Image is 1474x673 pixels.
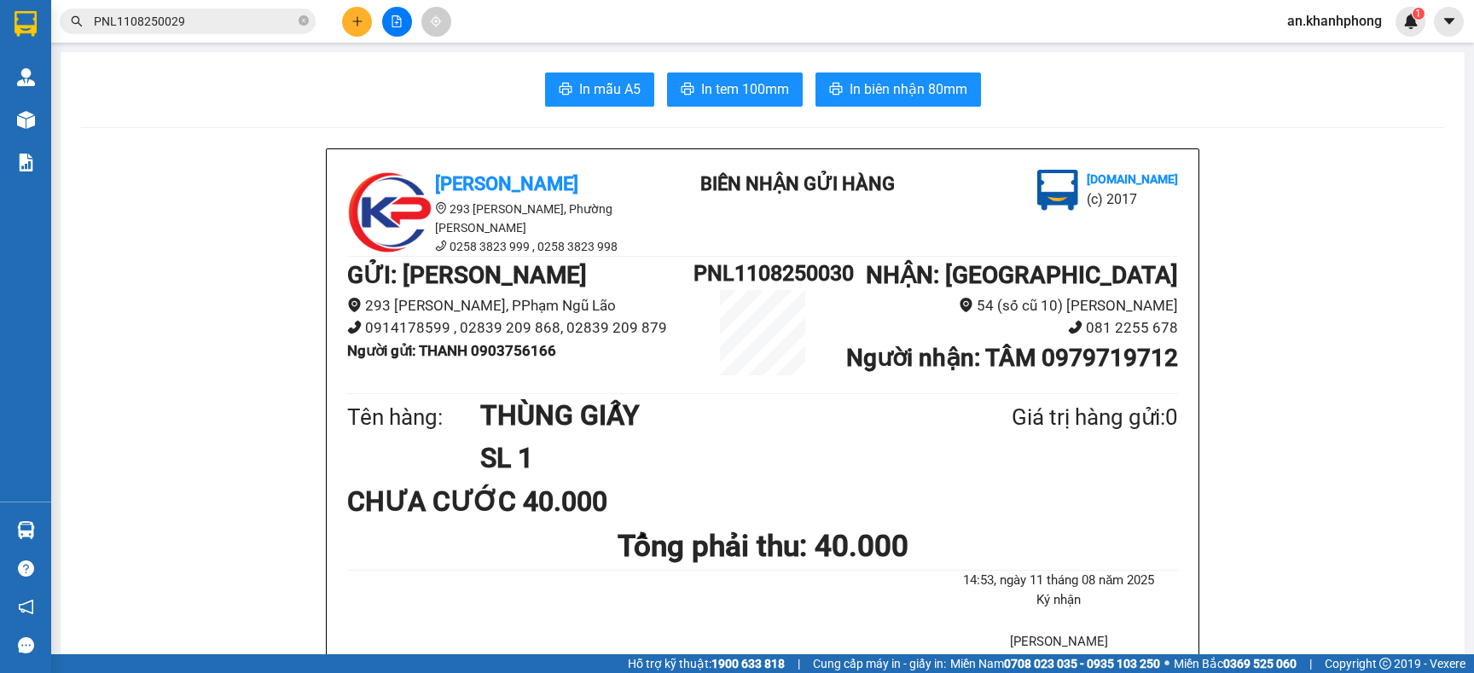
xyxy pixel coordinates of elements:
img: logo-vxr [15,11,37,37]
span: file-add [391,15,403,27]
span: an.khanhphong [1274,10,1396,32]
strong: 0369 525 060 [1223,657,1297,670]
b: Người gửi : THANH 0903756166 [347,342,556,359]
span: copyright [1379,658,1391,670]
span: question-circle [18,560,34,577]
span: Miền Bắc [1174,654,1297,673]
img: icon-new-feature [1403,14,1419,29]
button: plus [342,7,372,37]
span: In mẫu A5 [579,78,641,100]
span: In tem 100mm [701,78,789,100]
span: plus [351,15,363,27]
li: [PERSON_NAME] [940,632,1178,653]
button: file-add [382,7,412,37]
button: printerIn mẫu A5 [545,73,654,107]
span: aim [430,15,442,27]
span: printer [829,82,843,98]
span: phone [435,240,447,252]
div: CHƯA CƯỚC 40.000 [347,480,621,523]
div: Giá trị hàng gửi: 0 [929,400,1178,435]
li: 0914178599 , 02839 209 868, 02839 209 879 [347,316,693,339]
li: 14:53, ngày 11 tháng 08 năm 2025 [940,571,1178,591]
li: 54 (số cũ 10) [PERSON_NAME] [832,294,1178,317]
span: search [71,15,83,27]
button: caret-down [1434,7,1464,37]
li: 0258 3823 999 , 0258 3823 998 [347,237,654,256]
span: phone [347,320,362,334]
span: environment [347,298,362,312]
b: NHẬN : [GEOGRAPHIC_DATA] [866,261,1178,289]
span: 1 [1415,8,1421,20]
sup: 1 [1413,8,1425,20]
li: Ký nhận [940,590,1178,611]
span: printer [681,82,694,98]
span: | [798,654,800,673]
h1: Tổng phải thu: 40.000 [347,523,1178,570]
span: ⚪️ [1164,660,1169,667]
h1: PNL1108250030 [693,257,832,290]
h1: THÙNG GIẤY [480,394,929,437]
span: close-circle [299,15,309,26]
b: GỬI : [PERSON_NAME] [347,261,587,289]
div: Tên hàng: [347,400,480,435]
span: Hỗ trợ kỹ thuật: [628,654,785,673]
span: environment [959,298,973,312]
img: logo.jpg [1037,170,1078,211]
img: solution-icon [17,154,35,171]
img: warehouse-icon [17,111,35,129]
img: warehouse-icon [17,68,35,86]
img: logo.jpg [347,170,432,255]
span: In biên nhận 80mm [850,78,967,100]
b: [DOMAIN_NAME] [1087,172,1178,186]
span: printer [559,82,572,98]
img: warehouse-icon [17,521,35,539]
li: 293 [PERSON_NAME], Phường [PERSON_NAME] [347,200,654,237]
span: phone [1068,320,1082,334]
span: environment [435,202,447,214]
strong: 1900 633 818 [711,657,785,670]
span: caret-down [1442,14,1457,29]
input: Tìm tên, số ĐT hoặc mã đơn [94,12,295,31]
span: Miền Nam [950,654,1160,673]
span: message [18,637,34,653]
li: 081 2255 678 [832,316,1178,339]
span: close-circle [299,14,309,30]
li: 293 [PERSON_NAME], PPhạm Ngũ Lão [347,294,693,317]
b: Người nhận : TÂM 0979719712 [846,344,1178,372]
span: Cung cấp máy in - giấy in: [813,654,946,673]
b: BIÊN NHẬN GỬI HÀNG [700,173,895,194]
button: printerIn tem 100mm [667,73,803,107]
span: notification [18,599,34,615]
button: aim [421,7,451,37]
li: (c) 2017 [1087,189,1178,210]
span: | [1309,654,1312,673]
h1: SL 1 [480,437,929,479]
strong: 0708 023 035 - 0935 103 250 [1004,657,1160,670]
button: printerIn biên nhận 80mm [815,73,981,107]
b: [PERSON_NAME] [435,173,578,194]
